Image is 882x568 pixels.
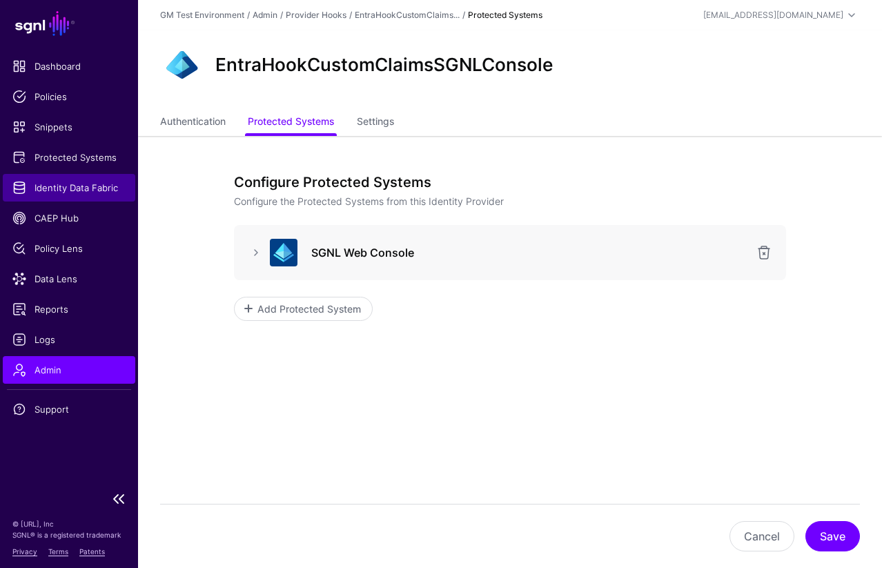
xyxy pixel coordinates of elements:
span: Reports [12,302,126,316]
strong: Protected Systems [468,10,542,20]
h3: Configure Protected Systems [234,174,786,190]
a: Dashboard [3,52,135,80]
span: Data Lens [12,272,126,286]
div: / [244,9,253,21]
div: / [277,9,286,21]
a: Protected Systems [248,110,334,136]
a: Admin [3,356,135,384]
a: Protected Systems [3,144,135,171]
a: Admin [253,10,277,20]
span: Add Protected System [256,302,363,316]
span: Snippets [12,120,126,134]
p: SGNL® is a registered trademark [12,529,126,540]
div: / [460,9,468,21]
a: Policies [3,83,135,110]
span: Admin [12,363,126,377]
span: Policies [12,90,126,104]
a: Settings [357,110,394,136]
a: Logs [3,326,135,353]
a: EntraHookCustomClaims... [355,10,460,20]
span: Protected Systems [12,150,126,164]
span: Policy Lens [12,242,126,255]
button: Save [805,521,860,551]
a: Snippets [3,113,135,141]
a: Identity Data Fabric [3,174,135,202]
div: / [346,9,355,21]
a: Authentication [160,110,226,136]
a: Policy Lens [3,235,135,262]
a: Patents [79,547,105,556]
a: Data Lens [3,265,135,293]
span: Logs [12,333,126,346]
p: Configure the Protected Systems from this Identity Provider [234,194,786,208]
a: CAEP Hub [3,204,135,232]
img: svg+xml;base64,PHN2ZyB3aWR0aD0iNjQiIGhlaWdodD0iNjQiIHZpZXdCb3g9IjAgMCA2NCA2NCIgZmlsbD0ibm9uZSIgeG... [160,43,204,87]
button: Cancel [729,521,794,551]
a: Reports [3,295,135,323]
h3: SGNL Web Console [311,244,747,261]
span: Support [12,402,126,416]
img: svg+xml;base64,PHN2ZyB3aWR0aD0iNjQiIGhlaWdodD0iNjQiIHZpZXdCb3g9IjAgMCA2NCA2NCIgZmlsbD0ibm9uZSIgeG... [270,239,297,266]
a: Provider Hooks [286,10,346,20]
span: Dashboard [12,59,126,73]
a: SGNL [8,8,130,39]
div: [EMAIL_ADDRESS][DOMAIN_NAME] [703,9,843,21]
span: CAEP Hub [12,211,126,225]
a: Privacy [12,547,37,556]
h2: EntraHookCustomClaimsSGNLConsole [215,54,553,75]
a: Terms [48,547,68,556]
span: Identity Data Fabric [12,181,126,195]
a: GM Test Environment [160,10,244,20]
p: © [URL], Inc [12,518,126,529]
